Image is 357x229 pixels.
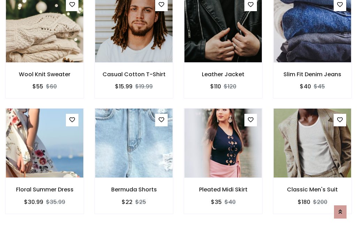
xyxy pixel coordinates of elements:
[135,198,146,206] del: $25
[6,186,84,193] h6: Floral Summer Dress
[122,199,132,205] h6: $22
[225,198,236,206] del: $40
[6,71,84,78] h6: Wool Knit Sweater
[273,71,351,78] h6: Slim Fit Denim Jeans
[115,83,132,90] h6: $15.99
[135,82,153,90] del: $19.99
[46,82,57,90] del: $60
[32,83,43,90] h6: $55
[298,199,310,205] h6: $180
[224,82,236,90] del: $120
[95,186,173,193] h6: Bermuda Shorts
[313,198,327,206] del: $200
[300,83,311,90] h6: $40
[95,71,173,78] h6: Casual Cotton T-Shirt
[314,82,325,90] del: $45
[184,186,262,193] h6: Pleated Midi Skirt
[211,199,222,205] h6: $35
[210,83,221,90] h6: $110
[273,186,351,193] h6: Classic Men's Suit
[24,199,43,205] h6: $30.99
[46,198,65,206] del: $35.99
[184,71,262,78] h6: Leather Jacket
